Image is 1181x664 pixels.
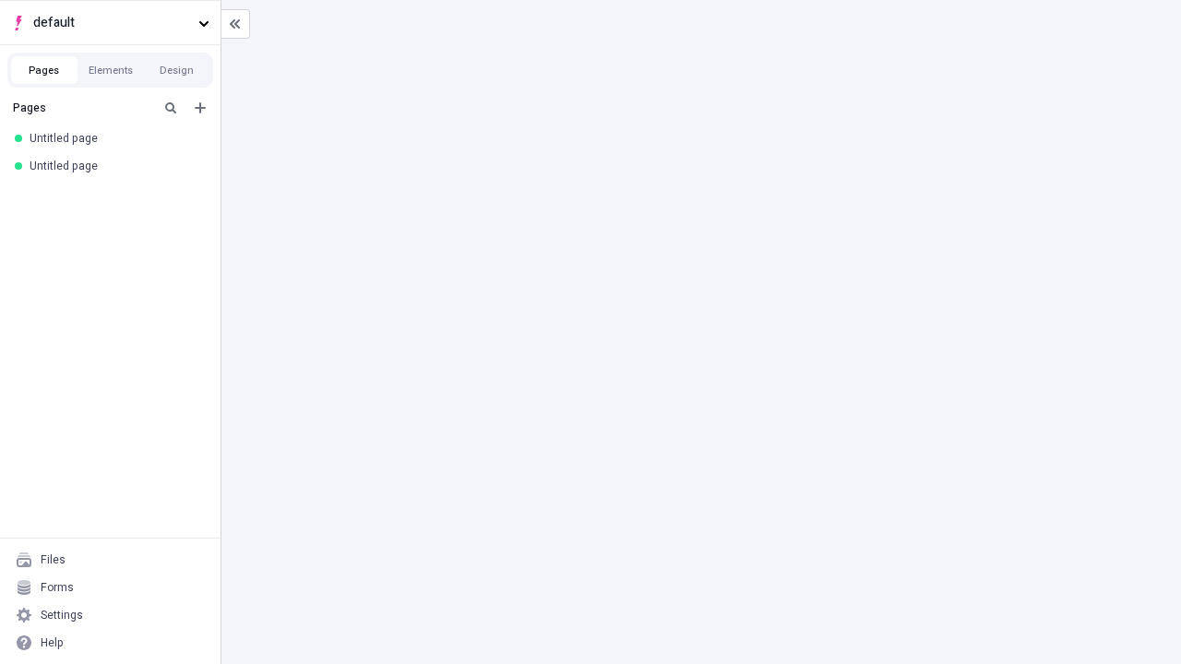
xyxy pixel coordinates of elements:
[11,56,78,84] button: Pages
[30,131,198,146] div: Untitled page
[33,13,191,33] span: default
[41,552,66,567] div: Files
[13,101,152,115] div: Pages
[41,635,64,650] div: Help
[78,56,144,84] button: Elements
[144,56,210,84] button: Design
[30,159,198,173] div: Untitled page
[189,97,211,119] button: Add new
[41,580,74,595] div: Forms
[41,608,83,622] div: Settings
